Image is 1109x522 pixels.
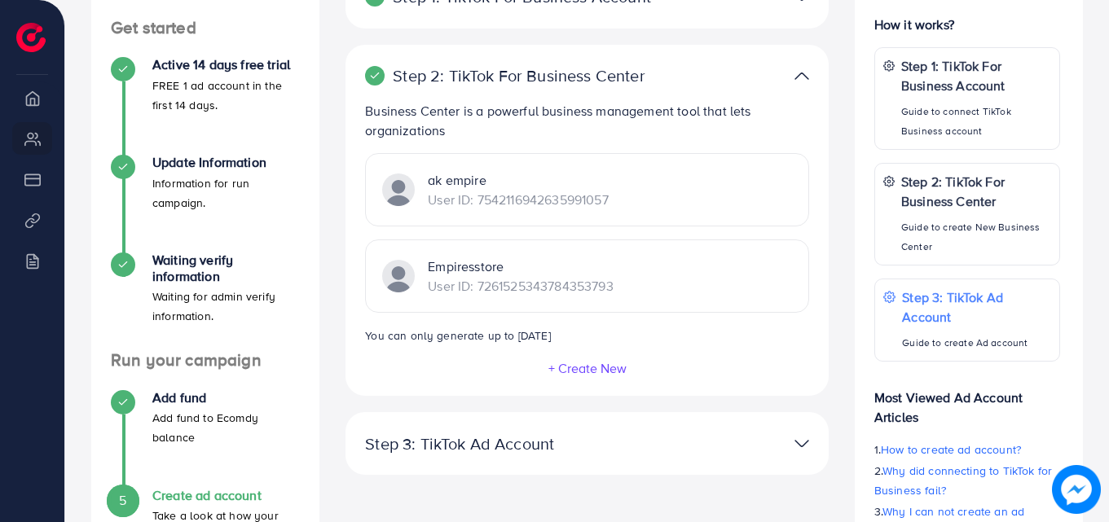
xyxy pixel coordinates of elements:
[901,102,1051,141] p: Guide to connect TikTok Business account
[119,491,126,510] span: 5
[794,432,809,455] img: TikTok partner
[152,252,300,283] h4: Waiting verify information
[152,57,300,72] h4: Active 14 days free trial
[91,350,319,371] h4: Run your campaign
[365,327,550,343] small: You can only generate up to [DATE]
[152,287,300,326] p: Waiting for admin verify information.
[91,18,319,38] h4: Get started
[428,276,613,296] p: User ID: 7261525343784353793
[152,390,300,406] h4: Add fund
[901,217,1051,257] p: Guide to create New Business Center
[428,190,608,209] p: User ID: 7542116942635991057
[152,155,300,170] h4: Update Information
[428,170,608,190] p: ak empire
[152,408,300,447] p: Add fund to Ecomdy balance
[365,66,652,86] p: Step 2: TikTok For Business Center
[548,361,627,375] button: + Create New
[16,23,46,52] img: logo
[365,101,809,140] p: Business Center is a powerful business management tool that lets organizations
[902,333,1051,353] p: Guide to create Ad account
[365,434,652,454] p: Step 3: TikTok Ad Account
[874,440,1060,459] p: 1.
[382,260,415,292] img: TikTok partner
[874,463,1052,498] span: Why did connecting to TikTok for Business fail?
[152,173,300,213] p: Information for run campaign.
[91,57,319,155] li: Active 14 days free trial
[1052,465,1101,514] img: image
[91,252,319,350] li: Waiting verify information
[91,155,319,252] li: Update Information
[428,257,613,276] p: Empiresstore
[901,56,1051,95] p: Step 1: TikTok For Business Account
[874,15,1060,34] p: How it works?
[902,287,1051,327] p: Step 3: TikTok Ad Account
[881,441,1021,458] span: How to create ad account?
[901,172,1051,211] p: Step 2: TikTok For Business Center
[152,76,300,115] p: FREE 1 ad account in the first 14 days.
[382,173,415,206] img: TikTok partner
[874,461,1060,500] p: 2.
[874,375,1060,427] p: Most Viewed Ad Account Articles
[794,64,809,88] img: TikTok partner
[91,390,319,488] li: Add fund
[152,488,300,503] h4: Create ad account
